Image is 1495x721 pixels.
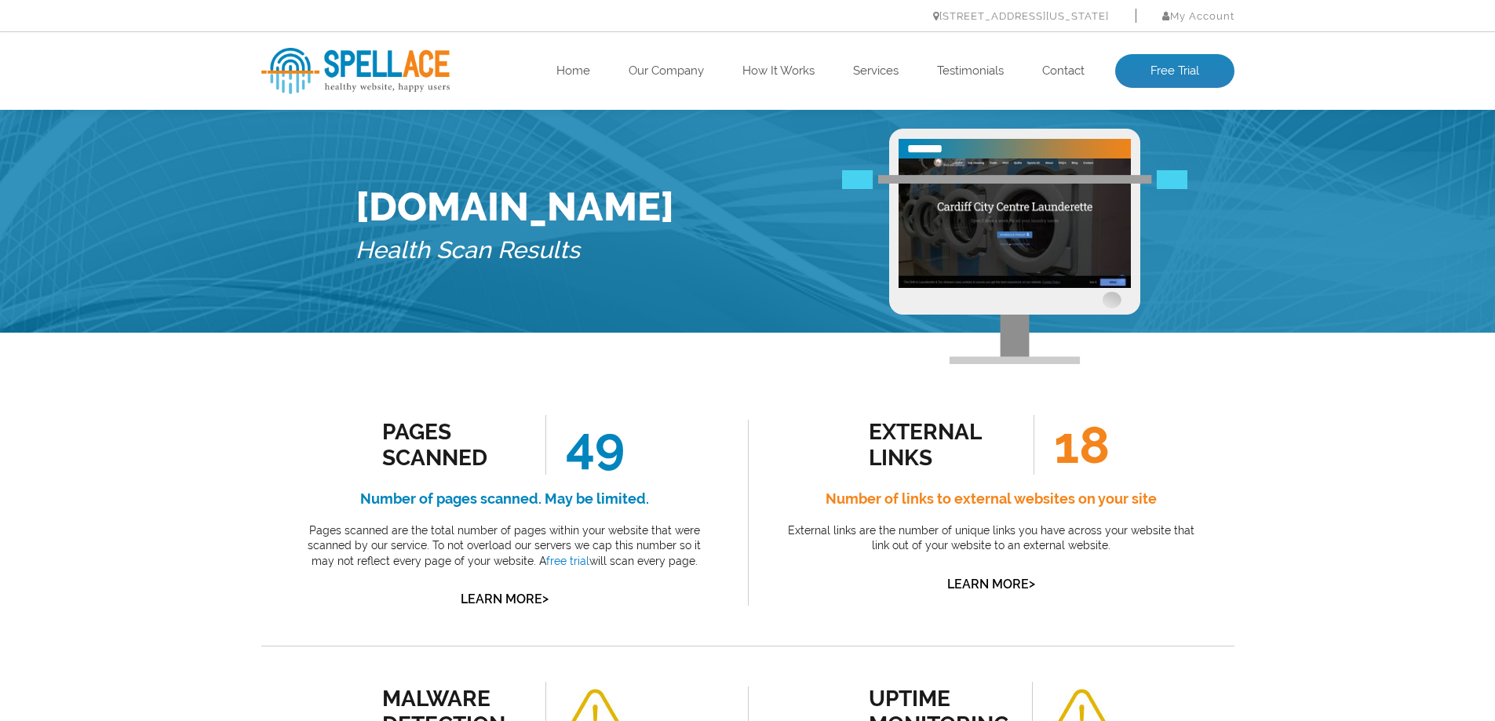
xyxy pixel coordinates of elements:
[869,419,1011,471] div: external links
[382,419,524,471] div: Pages Scanned
[1034,415,1110,475] span: 18
[297,523,713,570] p: Pages scanned are the total number of pages within your website that were scanned by our service....
[783,486,1199,512] h4: Number of links to external websites on your site
[545,415,625,475] span: 49
[542,588,549,610] span: >
[297,486,713,512] h4: Number of pages scanned. May be limited.
[546,555,589,567] a: free trial
[842,170,1187,189] img: Free Webiste Analysis
[461,592,549,606] a: Learn More>
[899,158,1131,288] img: Free Website Analysis
[356,230,674,271] h5: Health Scan Results
[356,184,674,230] h1: [DOMAIN_NAME]
[1029,573,1035,595] span: >
[947,577,1035,592] a: Learn More>
[889,129,1140,364] img: Free Webiste Analysis
[783,523,1199,554] p: External links are the number of unique links you have across your website that link out of your ...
